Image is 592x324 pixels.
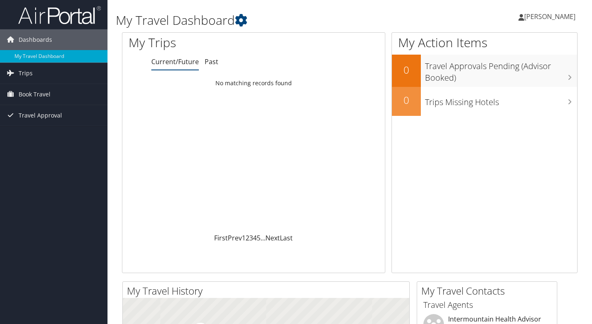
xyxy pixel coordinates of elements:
[392,55,577,86] a: 0Travel Approvals Pending (Advisor Booked)
[421,284,557,298] h2: My Travel Contacts
[253,233,257,242] a: 4
[249,233,253,242] a: 3
[19,29,52,50] span: Dashboards
[280,233,293,242] a: Last
[392,93,421,107] h2: 0
[205,57,218,66] a: Past
[524,12,575,21] span: [PERSON_NAME]
[151,57,199,66] a: Current/Future
[127,284,409,298] h2: My Travel History
[122,76,385,91] td: No matching records found
[260,233,265,242] span: …
[228,233,242,242] a: Prev
[19,84,50,105] span: Book Travel
[392,34,577,51] h1: My Action Items
[18,5,101,25] img: airportal-logo.png
[518,4,584,29] a: [PERSON_NAME]
[425,92,577,108] h3: Trips Missing Hotels
[423,299,551,311] h3: Travel Agents
[242,233,246,242] a: 1
[425,56,577,84] h3: Travel Approvals Pending (Advisor Booked)
[392,87,577,116] a: 0Trips Missing Hotels
[19,105,62,126] span: Travel Approval
[392,63,421,77] h2: 0
[129,34,269,51] h1: My Trips
[265,233,280,242] a: Next
[116,12,428,29] h1: My Travel Dashboard
[257,233,260,242] a: 5
[246,233,249,242] a: 2
[214,233,228,242] a: First
[19,63,33,84] span: Trips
